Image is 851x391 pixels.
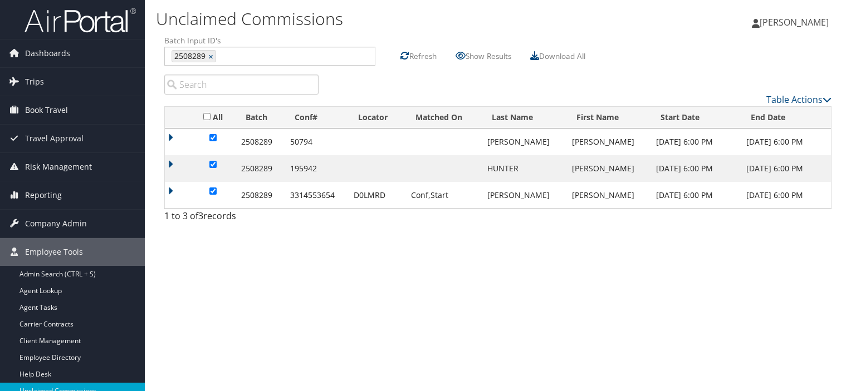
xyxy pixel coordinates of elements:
[25,39,70,67] span: Dashboards
[482,182,566,209] td: [PERSON_NAME]
[156,7,612,31] h1: Unclaimed Commissions
[651,107,741,128] th: Start Date: activate to sort column ascending
[25,7,136,33] img: airportal-logo.png
[198,210,203,222] span: 3
[651,128,741,155] td: [DATE] 6:00 PM
[651,182,741,209] td: [DATE] 6:00 PM
[236,107,284,128] th: Batch: activate to sort column descending
[539,46,585,66] label: Download All
[236,128,284,155] td: 2508289
[566,182,651,209] td: [PERSON_NAME]
[285,128,349,155] td: 50794
[482,128,566,155] td: [PERSON_NAME]
[208,51,216,62] a: ×
[482,107,566,128] th: Last Name: activate to sort column ascending
[466,46,511,66] label: Show Results
[651,155,741,182] td: [DATE] 6:00 PM
[25,153,92,181] span: Risk Management
[236,182,284,209] td: 2508289
[285,107,349,128] th: Conf#: activate to sort column ascending
[741,128,831,155] td: [DATE] 6:00 PM
[566,107,651,128] th: First Name: activate to sort column ascending
[164,35,375,46] label: Batch Input ID's
[348,182,405,209] td: D0LMRD
[25,238,83,266] span: Employee Tools
[25,210,87,237] span: Company Admin
[190,107,236,128] th: All: activate to sort column ascending
[285,155,349,182] td: 195942
[165,107,190,128] th: : activate to sort column ascending
[348,107,405,128] th: Locator: activate to sort column ascending
[766,93,832,106] a: Table Actions
[172,51,206,62] span: 2508289
[409,46,437,66] label: Refresh
[760,16,829,28] span: [PERSON_NAME]
[482,155,566,182] td: HUNTER
[741,182,831,209] td: [DATE] 6:00 PM
[752,6,840,39] a: [PERSON_NAME]
[25,68,44,96] span: Trips
[741,155,831,182] td: [DATE] 6:00 PM
[25,96,68,124] span: Book Travel
[405,107,482,128] th: Matched On: activate to sort column ascending
[285,182,349,209] td: 3314553654
[164,75,319,95] input: Search
[25,125,84,152] span: Travel Approval
[25,181,62,209] span: Reporting
[164,209,319,228] div: 1 to 3 of records
[405,182,482,209] td: Conf,Start
[741,107,831,128] th: End Date: activate to sort column ascending
[566,128,651,155] td: [PERSON_NAME]
[566,155,651,182] td: [PERSON_NAME]
[236,155,284,182] td: 2508289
